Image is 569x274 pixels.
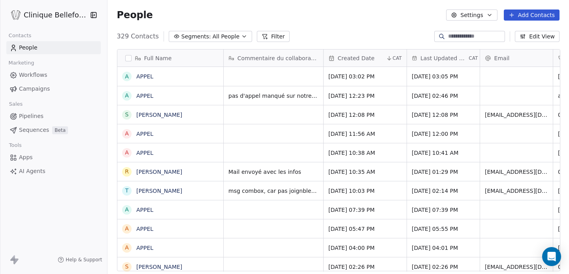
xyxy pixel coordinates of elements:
[480,49,553,67] div: Email
[125,225,129,233] div: A
[125,148,129,157] div: A
[144,54,172,62] span: Full Name
[9,8,85,22] button: Clinique Bellefontaine
[19,167,45,175] span: AI Agents
[125,186,128,195] div: T
[412,168,475,176] span: [DATE] 01:29 PM
[125,263,128,271] div: S
[494,54,510,62] span: Email
[228,168,318,176] span: Mail envoyé avec les infos
[485,187,548,195] span: [EMAIL_ADDRESS][DOMAIN_NAME]
[125,244,129,252] div: A
[412,111,475,119] span: [DATE] 12:08 PM
[19,71,47,79] span: Workflows
[228,92,318,100] span: pas d'appel manqué sur notre téléphone :-/
[117,32,159,41] span: 329 Contacts
[52,126,68,134] span: Beta
[412,149,475,157] span: [DATE] 10:41 AM
[485,263,548,271] span: [EMAIL_ADDRESS][DOMAIN_NAME]
[412,225,475,233] span: [DATE] 05:55 PM
[125,91,129,100] div: A
[66,257,102,263] span: Help & Support
[328,168,402,176] span: [DATE] 10:35 AM
[328,111,402,119] span: [DATE] 12:08 PM
[136,93,153,99] a: APPEL
[392,55,401,61] span: CAT
[328,225,402,233] span: [DATE] 05:47 PM
[412,244,475,252] span: [DATE] 04:01 PM
[19,85,50,93] span: Campaigns
[181,32,211,41] span: Segments:
[228,187,318,195] span: msg combox, car pas joignble. demande photo - mail envoyé infos microneedling
[338,54,375,62] span: Created Date
[6,98,26,110] span: Sales
[136,73,153,80] a: APPEL
[19,44,38,52] span: People
[117,67,224,272] div: grid
[125,110,128,119] div: S
[224,49,323,67] div: Commentaire du collaborateur
[328,244,402,252] span: [DATE] 04:00 PM
[328,149,402,157] span: [DATE] 10:38 AM
[328,263,402,271] span: [DATE] 02:26 PM
[324,49,407,67] div: Created DateCAT
[407,49,480,67] div: Last Updated DateCAT
[5,57,38,69] span: Marketing
[412,263,475,271] span: [DATE] 02:26 PM
[136,150,153,156] a: APPEL
[136,226,153,232] a: APPEL
[412,206,475,214] span: [DATE] 07:39 PM
[6,82,101,95] a: Campaigns
[6,68,101,82] a: Workflows
[420,54,467,62] span: Last Updated Date
[6,41,101,54] a: People
[125,72,129,81] div: A
[5,30,35,42] span: Contacts
[485,168,548,176] span: [EMAIL_ADDRESS][DOMAIN_NAME]
[485,111,548,119] span: [EMAIL_ADDRESS][DOMAIN_NAME]
[136,207,153,213] a: APPEL
[412,92,475,100] span: [DATE] 02:46 PM
[328,206,402,214] span: [DATE] 07:39 PM
[11,10,21,20] img: Logo_Bellefontaine_Black.png
[412,72,475,80] span: [DATE] 03:05 PM
[136,169,182,175] a: [PERSON_NAME]
[136,264,182,270] a: [PERSON_NAME]
[446,10,497,21] button: Settings
[257,31,290,42] button: Filter
[125,167,129,176] div: R
[213,32,239,41] span: All People
[24,10,88,20] span: Clinique Bellefontaine
[19,126,49,134] span: Sequences
[136,188,182,194] a: [PERSON_NAME]
[136,245,153,251] a: APPEL
[117,9,153,21] span: People
[412,130,475,138] span: [DATE] 12:00 PM
[19,153,33,162] span: Apps
[6,151,101,164] a: Apps
[328,92,402,100] span: [DATE] 12:23 PM
[125,129,129,138] div: A
[136,131,153,137] a: APPEL
[58,257,102,263] a: Help & Support
[469,55,478,61] span: CAT
[117,49,223,67] div: Full Name
[237,54,318,62] span: Commentaire du collaborateur
[515,31,560,42] button: Edit View
[542,247,561,266] div: Open Intercom Messenger
[125,205,129,214] div: A
[6,139,25,151] span: Tools
[328,187,402,195] span: [DATE] 10:03 PM
[328,130,402,138] span: [DATE] 11:56 AM
[504,10,560,21] button: Add Contacts
[328,72,402,80] span: [DATE] 03:02 PM
[412,187,475,195] span: [DATE] 02:14 PM
[6,110,101,123] a: Pipelines
[19,112,43,120] span: Pipelines
[136,112,182,118] a: [PERSON_NAME]
[6,124,101,137] a: SequencesBeta
[6,165,101,178] a: AI Agents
